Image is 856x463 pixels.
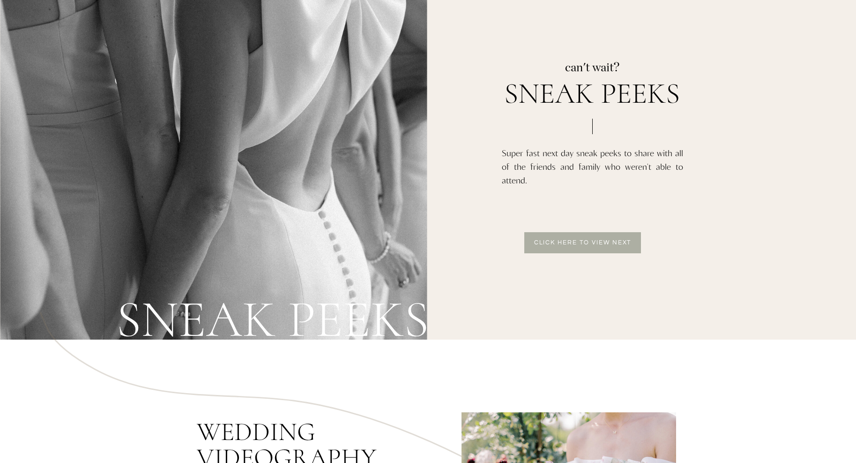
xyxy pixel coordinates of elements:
h2: sneak peeks [77,294,429,328]
a: Click here to view next [528,240,638,248]
h2: sneak peeks [451,79,734,109]
p: can't wait? [484,59,700,71]
p: Super fast next day sneak peeks to share with all of the friends and family who weren't able to a... [502,146,683,222]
